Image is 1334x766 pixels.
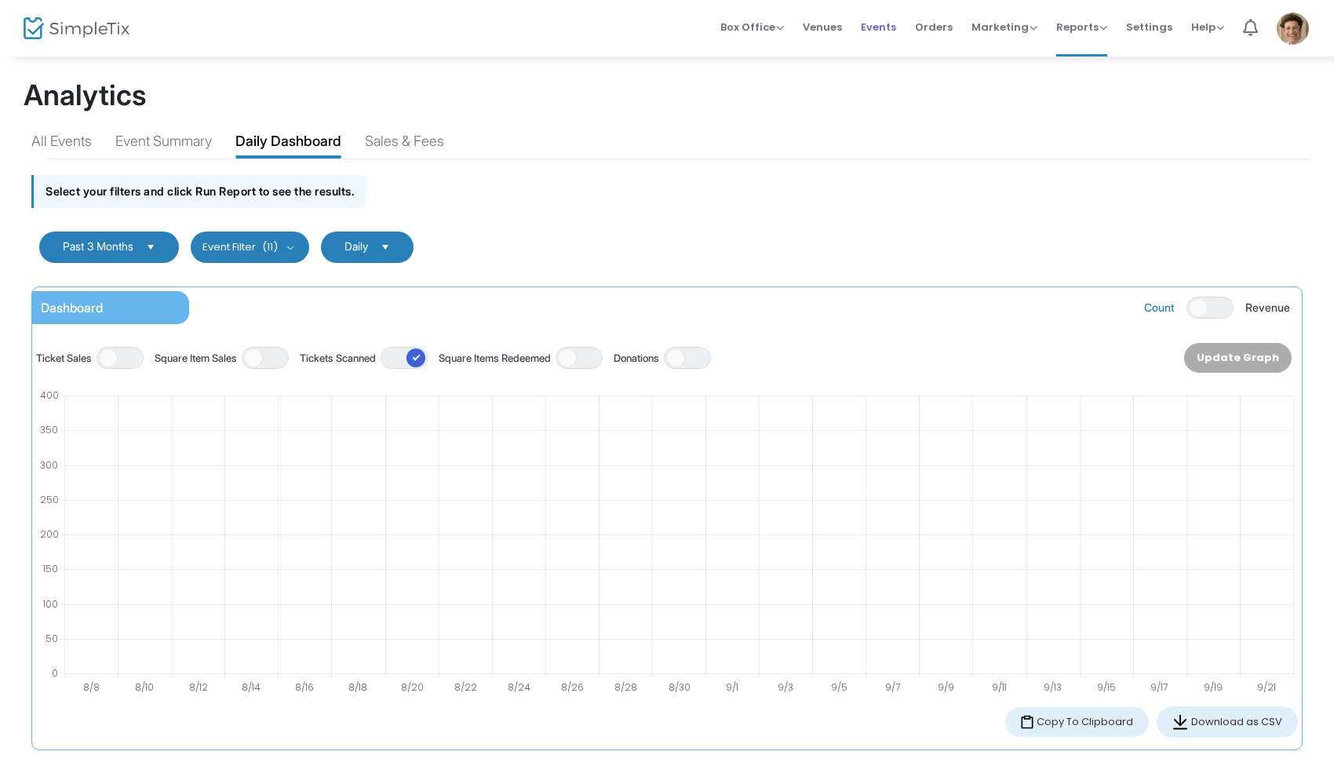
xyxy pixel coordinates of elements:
label: Tickets Scanned [300,351,376,367]
div: Daily Dashboard [235,130,341,158]
text: 8/26 [561,680,584,694]
text: 50 [46,632,58,645]
text: 9/21 [1257,680,1276,694]
span: (11) [262,241,278,254]
text: 9/1 [726,680,738,694]
button: Select [374,241,396,254]
h1: Analytics [24,78,1310,112]
text: 8/16 [295,680,314,694]
span: Events [861,7,896,47]
label: Count [1144,299,1175,316]
text: 8/30 [669,680,691,694]
label: Revenue [1245,299,1290,316]
text: 250 [40,493,59,506]
text: 8/14 [242,680,261,694]
span: Settings [1126,7,1172,47]
text: 9/19 [1204,680,1223,694]
text: 8/8 [83,680,100,694]
span: Orders [915,7,953,47]
text: 8/24 [508,680,530,694]
span: Venues [803,7,842,47]
span: Dashboard [41,300,103,316]
text: 8/12 [189,680,208,694]
button: Copy To Clipboard [1005,707,1149,737]
text: 9/17 [1150,680,1168,694]
text: 9/9 [938,680,954,694]
text: 8/20 [401,680,424,694]
div: Select your filters and click Run Report to see the results. [31,175,366,207]
span: ON [413,353,421,361]
img: donwload-icon [1172,714,1188,730]
text: 8/22 [454,680,477,694]
label: Donations [614,351,659,367]
text: 9/11 [992,680,1007,694]
span: Box Office [720,20,784,35]
button: Download as CSV [1157,706,1298,738]
text: 8/18 [348,680,367,694]
text: 100 [42,597,58,611]
button: Select [140,241,162,254]
text: 8/10 [135,680,154,694]
div: All Events [31,130,92,158]
text: 300 [40,458,58,472]
label: Square Items Redeemed [439,351,551,367]
text: 150 [42,563,58,576]
text: 0 [52,666,58,680]
text: 400 [40,388,59,402]
label: Square Item Sales [155,351,237,367]
button: Event Filter(11) [191,232,309,263]
div: Sales & Fees [365,130,444,158]
text: 9/7 [885,680,900,694]
span: Reports [1056,20,1107,35]
text: 9/15 [1097,680,1116,694]
text: 9/13 [1044,680,1062,694]
text: 9/5 [831,680,847,694]
span: Help [1191,20,1224,35]
div: Event Summary [115,130,212,158]
img: copy-icon [1021,715,1033,729]
text: 200 [40,527,59,541]
span: Past 3 Months [63,239,133,253]
text: 8/28 [614,680,637,694]
label: Ticket Sales [36,351,92,367]
text: 9/3 [778,680,793,694]
text: 350 [40,424,58,437]
span: Marketing [971,20,1037,35]
span: Daily [344,240,368,254]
